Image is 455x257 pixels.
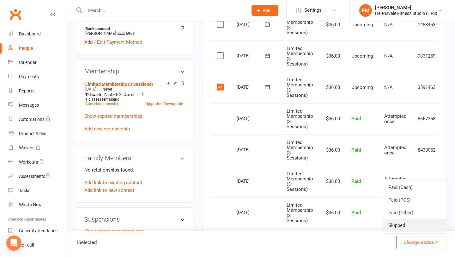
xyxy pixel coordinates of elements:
[237,113,266,123] div: [DATE]
[287,14,313,36] span: Limited Membership (3 Sessions)
[8,70,67,84] a: Payments
[287,108,313,130] span: Limited Membership (3 Sessions)
[19,31,41,36] div: Dashboard
[396,236,446,249] button: Change status
[287,46,313,67] span: Limited Membership (3 Sessions)
[19,88,34,93] div: Reports
[384,53,393,59] span: N/A
[359,4,372,17] div: EM
[104,93,121,97] span: Booked: 2
[78,240,97,245] span: Selected
[412,103,441,135] td: 8657358
[237,145,266,154] div: [DATE]
[318,41,346,72] td: $36.00
[287,140,313,161] span: Limited Membership (3 Sessions)
[384,85,393,90] span: N/A
[252,5,278,16] button: Add
[84,166,185,174] p: No relationships found.
[384,145,406,156] span: Attempted once
[85,26,181,31] strong: Bank account
[318,166,346,197] td: $36.00
[237,176,266,186] div: [DATE]
[8,127,67,141] a: Product Sales
[383,194,446,206] a: Paid (POS)
[84,25,185,37] li: [PERSON_NAME]
[124,93,144,97] span: Attended: 2
[384,176,406,187] span: Attempted once
[84,216,185,223] h3: Suspensions
[237,207,266,217] div: [DATE]
[19,174,50,179] div: Assessments
[318,72,346,103] td: $36.00
[117,31,135,36] span: xxxx 6968
[351,22,373,28] span: Upcoming
[384,113,406,124] span: Attempted once
[412,135,441,166] td: 8433052
[237,19,266,29] div: [DATE]
[145,102,183,106] a: Upgrade / Downgrade
[412,41,441,72] td: 9831259
[383,219,446,232] a: Skipped
[383,181,446,194] a: Paid (Cash)
[318,135,346,166] td: $36.00
[84,186,134,194] a: Add link to new contact
[8,98,67,112] a: Messages
[237,82,266,92] div: [DATE]
[318,197,346,229] td: $36.00
[6,235,21,251] div: Open Intercom Messenger
[318,103,346,135] td: $36.00
[8,141,67,155] a: Waivers
[8,224,67,238] a: General attendance kiosk mode
[8,198,67,212] a: What's New
[19,242,34,248] div: Roll call
[76,239,97,246] div: 1
[8,155,67,169] a: Workouts
[8,6,23,22] a: Clubworx
[287,171,313,192] span: Limited Membership (3 Sessions)
[19,60,37,65] div: Calendar
[351,179,361,184] span: Paid
[19,131,46,136] div: Product Sales
[102,87,112,91] span: Never
[84,68,185,75] h3: Membership
[84,126,130,132] a: Add new membership
[8,55,67,70] a: Calendar
[19,160,38,165] div: Workouts
[263,8,270,13] span: Add
[351,116,361,122] span: Paid
[237,51,266,60] div: [DATE]
[84,179,142,186] a: Add link to existing contact
[84,229,143,234] a: Show previous suspensions
[412,166,441,197] td: 7570820
[375,10,437,16] div: Helensvale Fitness Studio (HFS)
[351,147,361,153] span: Paid
[85,93,93,97] span: This
[318,9,346,41] td: $36.00
[8,84,67,98] a: Reports
[19,103,39,108] div: Messages
[19,46,33,51] div: People
[375,5,437,10] div: [PERSON_NAME]
[19,202,42,207] div: What's New
[351,85,373,90] span: Upcoming
[287,202,313,224] span: Limited Membership (3 Sessions)
[84,87,185,92] div: —
[83,6,243,15] input: Search...
[19,145,34,150] div: Waivers
[8,27,67,41] a: Dashboard
[304,3,322,17] span: Settings
[84,154,185,161] h3: Family Members
[19,188,30,193] div: Tasks
[85,102,119,106] a: Cancel membership
[351,210,361,216] span: Paid
[84,93,103,97] div: week
[412,9,441,41] td: 1483453
[8,169,67,184] a: Assessments
[384,22,393,28] span: N/A
[383,206,446,219] a: Paid (Other)
[84,38,142,46] a: Add / Edit Payment Method
[8,41,67,55] a: People
[8,112,67,127] a: Automations
[19,117,45,122] div: Automations
[351,53,373,59] span: Upcoming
